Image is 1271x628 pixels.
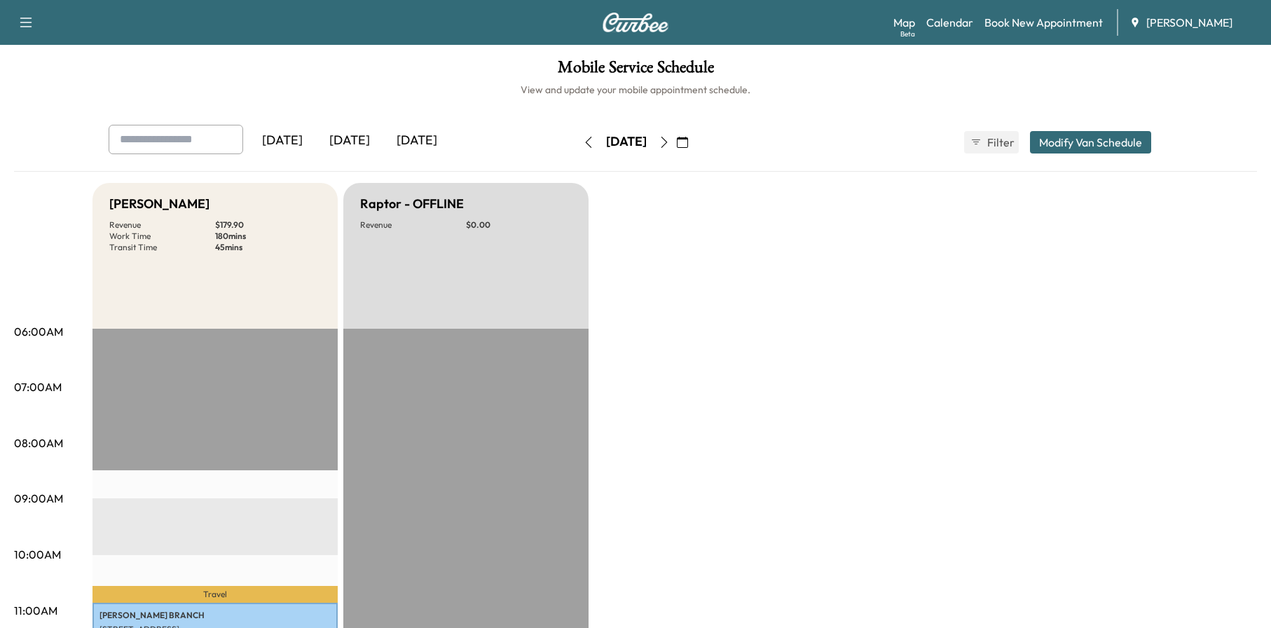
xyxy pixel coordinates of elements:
p: $ 0.00 [466,219,572,231]
p: 07:00AM [14,378,62,395]
p: 08:00AM [14,435,63,451]
span: [PERSON_NAME] [1146,14,1232,31]
div: [DATE] [606,133,647,151]
p: 11:00AM [14,602,57,619]
h1: Mobile Service Schedule [14,59,1257,83]
a: Book New Appointment [984,14,1103,31]
p: 06:00AM [14,323,63,340]
p: 09:00AM [14,490,63,507]
div: [DATE] [383,125,451,157]
button: Filter [964,131,1019,153]
div: Beta [900,29,915,39]
h5: [PERSON_NAME] [109,194,209,214]
img: Curbee Logo [602,13,669,32]
p: 10:00AM [14,546,61,563]
button: Modify Van Schedule [1030,131,1151,153]
a: Calendar [926,14,973,31]
p: 180 mins [215,231,321,242]
p: Travel [92,586,338,603]
div: [DATE] [316,125,383,157]
h6: View and update your mobile appointment schedule. [14,83,1257,97]
p: Revenue [360,219,466,231]
p: $ 179.90 [215,219,321,231]
div: [DATE] [249,125,316,157]
h5: Raptor - OFFLINE [360,194,464,214]
a: MapBeta [893,14,915,31]
p: Transit Time [109,242,215,253]
p: 45 mins [215,242,321,253]
span: Filter [987,134,1012,151]
p: Work Time [109,231,215,242]
p: Revenue [109,219,215,231]
p: [PERSON_NAME] BRANCH [99,610,331,621]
